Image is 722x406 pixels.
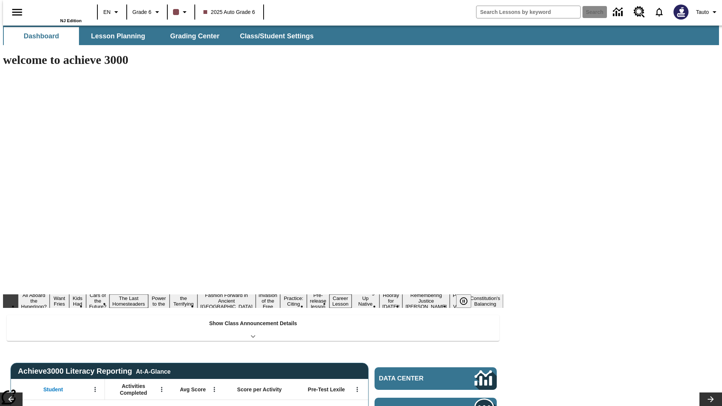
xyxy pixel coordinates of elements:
button: Class color is dark brown. Change class color [170,5,192,19]
div: Home [33,3,82,23]
button: Language: EN, Select a language [100,5,124,19]
button: Slide 1 All Aboard the Hyperloop? [18,291,50,311]
button: Profile/Settings [693,5,722,19]
span: Dashboard [24,32,59,41]
span: Data Center [379,375,449,382]
button: Slide 15 Remembering Justice O'Connor [402,291,450,311]
button: Slide 6 Solar Power to the People [148,289,170,314]
button: Slide 16 Point of View [450,291,467,311]
div: At-A-Glance [136,367,170,375]
button: Open Menu [352,384,363,395]
button: Slide 2 Do You Want Fries With That? [50,283,69,319]
div: Show Class Announcement Details [7,315,499,341]
button: Slide 11 Pre-release lesson [307,291,329,311]
img: Avatar [673,5,689,20]
button: Slide 8 Fashion Forward in Ancient Rome [197,291,256,311]
span: Avg Score [180,386,206,393]
button: Open Menu [89,384,101,395]
button: Slide 9 The Invasion of the Free CD [256,286,281,316]
button: Slide 13 Cooking Up Native Traditions [352,289,379,314]
a: Notifications [649,2,669,22]
button: Lesson Planning [80,27,156,45]
span: EN [103,8,111,16]
button: Dashboard [4,27,79,45]
button: Open Menu [156,384,167,395]
button: Class/Student Settings [234,27,320,45]
a: Data Center [375,367,497,390]
span: Grading Center [170,32,219,41]
a: Data Center [608,2,629,23]
a: Home [33,3,82,18]
button: Grade: Grade 6, Select a grade [129,5,165,19]
button: Lesson carousel, Next [699,392,722,406]
span: Achieve3000 Literacy Reporting [18,367,171,376]
button: Open Menu [209,384,220,395]
span: Score per Activity [237,386,282,393]
button: Slide 14 Hooray for Constitution Day! [379,291,403,311]
button: Slide 5 The Last Homesteaders [109,294,148,308]
button: Slide 17 The Constitution's Balancing Act [467,289,503,314]
span: Class/Student Settings [240,32,314,41]
span: Student [43,386,63,393]
h1: welcome to achieve 3000 [3,53,503,67]
button: Slide 3 Dirty Jobs Kids Had To Do [69,283,86,319]
div: SubNavbar [3,27,320,45]
span: Pre-Test Lexile [308,386,345,393]
button: Slide 10 Mixed Practice: Citing Evidence [280,289,307,314]
span: Activities Completed [109,383,158,396]
div: Pause [456,294,479,308]
button: Open side menu [6,1,28,23]
button: Grading Center [157,27,232,45]
span: Tauto [696,8,709,16]
div: SubNavbar [3,26,719,45]
button: Slide 4 Cars of the Future? [86,291,109,311]
button: Slide 7 Attack of the Terrifying Tomatoes [170,289,197,314]
span: NJ Edition [60,18,82,23]
span: Grade 6 [132,8,152,16]
span: Lesson Planning [91,32,145,41]
a: Resource Center, Will open in new tab [629,2,649,22]
button: Pause [456,294,471,308]
button: Slide 12 Career Lesson [329,294,352,308]
button: Select a new avatar [669,2,693,22]
p: Show Class Announcement Details [209,320,297,327]
input: search field [476,6,580,18]
span: 2025 Auto Grade 6 [203,8,255,16]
